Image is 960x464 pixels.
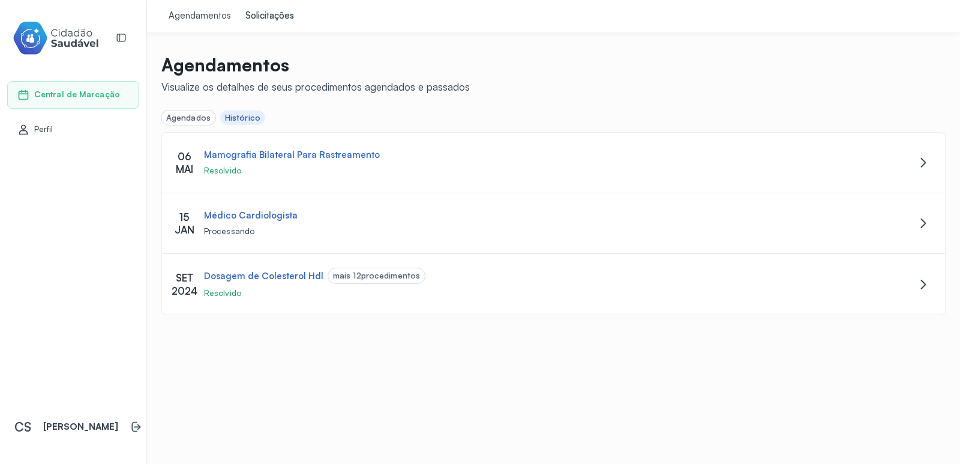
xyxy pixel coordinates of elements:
span: Central de Marcação [34,89,120,100]
a: Perfil [17,124,129,136]
div: mais 12 [333,271,420,281]
div: 06 [178,150,191,163]
div: Resolvido [204,166,840,176]
div: SET [176,271,193,284]
div: JAN [175,223,194,236]
div: 15 [179,211,189,223]
p: [PERSON_NAME] [43,421,118,433]
span: CS [14,419,31,435]
div: Mamografia Bilateral Para Rastreamento [204,149,380,161]
div: Agendados [166,113,211,123]
p: Agendamentos [161,54,470,76]
div: Processando [204,226,840,237]
div: Visualize os detalhes de seus procedimentos agendados e passados [161,80,470,93]
span: Perfil [34,124,53,134]
div: Dosagem de Colesterol Hdl [204,271,323,283]
div: 2024 [172,285,197,297]
img: cidadao-saudavel-filled-logo.svg [13,19,99,57]
div: Agendamentos [169,10,231,22]
div: Resolvido [204,288,840,298]
a: Central de Marcação [17,89,129,101]
div: Histórico [225,113,260,123]
div: MAI [176,163,193,175]
div: Médico Cardiologista [204,210,298,221]
div: Solicitações [245,10,294,22]
span: procedimentos [361,270,420,280]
